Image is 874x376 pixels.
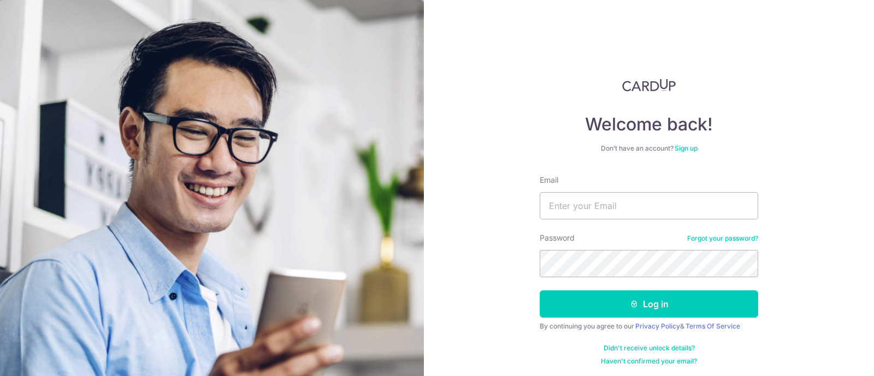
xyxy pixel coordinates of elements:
a: Privacy Policy [635,322,680,330]
label: Email [540,175,558,186]
a: Haven't confirmed your email? [601,357,697,366]
a: Didn't receive unlock details? [604,344,695,353]
div: By continuing you agree to our & [540,322,758,331]
a: Forgot your password? [687,234,758,243]
input: Enter your Email [540,192,758,219]
div: Don’t have an account? [540,144,758,153]
a: Sign up [675,144,698,152]
label: Password [540,232,575,243]
a: Terms Of Service [686,322,740,330]
h4: Welcome back! [540,114,758,135]
button: Log in [540,290,758,318]
img: CardUp Logo [622,79,676,92]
